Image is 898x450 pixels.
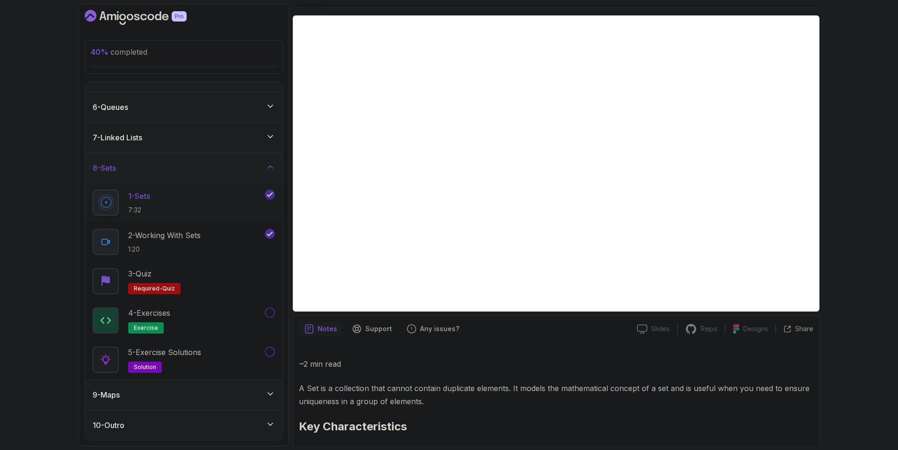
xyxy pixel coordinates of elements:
button: 1-Sets7:32 [93,189,275,216]
h3: 7 - Linked Lists [93,132,142,143]
button: notes button [299,321,343,336]
button: Share [775,324,813,334]
span: Required- [134,285,162,292]
p: 7:32 [128,205,150,215]
span: completed [91,47,147,57]
p: 4 - Exercises [128,307,170,319]
p: Any issues? [420,324,459,334]
button: 3-QuizRequired-quiz [93,268,275,294]
button: Support button [347,321,398,336]
h3: 6 - Queues [93,102,128,113]
h3: 10 - Outro [93,420,124,431]
button: 7-Linked Lists [85,123,282,152]
p: Share [795,324,813,334]
p: 3 - Quiz [128,268,152,279]
p: ~2 min read [299,357,813,370]
p: 1 - Sets [128,190,150,202]
h2: Key Characteristics [299,419,813,434]
span: quiz [162,285,175,292]
p: Notes [318,324,337,334]
p: 1:20 [128,245,201,254]
button: 5-Exercise Solutionssolution [93,347,275,373]
button: 8-Sets [85,153,282,183]
h3: 9 - Maps [93,389,120,400]
span: 40 % [91,47,109,57]
a: Dashboard [85,10,208,25]
p: Repo [701,324,717,334]
button: 2-Working With Sets1:20 [93,229,275,255]
p: 5 - Exercise Solutions [128,347,201,358]
h3: 8 - Sets [93,162,116,174]
p: Slides [651,324,670,334]
span: solution [134,363,156,371]
button: 10-Outro [85,410,282,440]
button: Feedback button [401,321,465,336]
p: A Set is a collection that cannot contain duplicate elements. It models the mathematical concept ... [299,382,813,408]
button: 4-Exercisesexercise [93,307,275,334]
p: Designs [743,324,768,334]
p: 2 - Working With Sets [128,230,201,241]
button: 6-Queues [85,92,282,122]
iframe: 1 - Sets [293,15,819,312]
button: 9-Maps [85,380,282,410]
p: Support [365,324,392,334]
span: exercise [134,324,158,332]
